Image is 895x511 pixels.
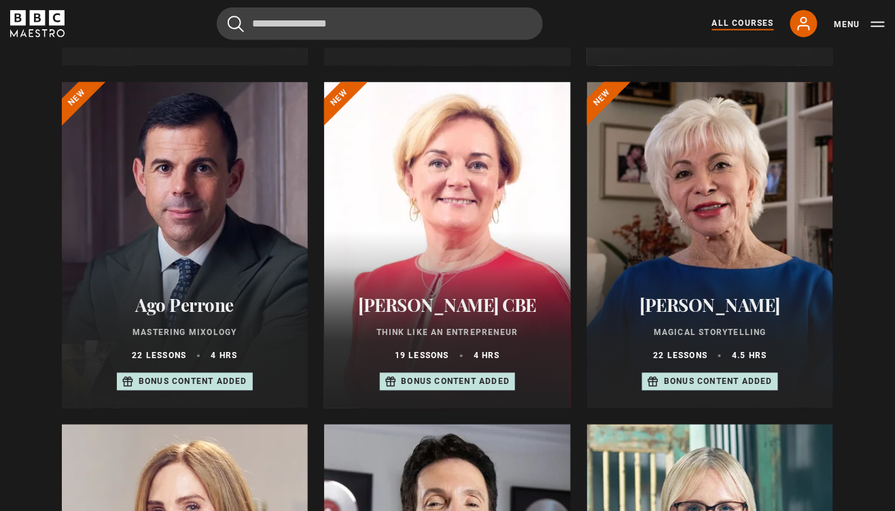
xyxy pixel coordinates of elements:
[217,7,543,40] input: Search
[139,376,247,388] p: Bonus content added
[603,327,818,339] p: Magical Storytelling
[340,327,555,339] p: Think Like an Entrepreneur
[78,295,292,316] h2: Ago Perrone
[211,350,237,362] p: 4 hrs
[395,350,449,362] p: 19 lessons
[402,376,510,388] p: Bonus content added
[228,16,244,33] button: Submit the search query
[712,17,774,31] a: All Courses
[78,327,292,339] p: Mastering Mixology
[653,350,707,362] p: 22 lessons
[62,82,309,408] a: Ago Perrone Mastering Mixology 22 lessons 4 hrs Bonus content added New
[603,295,818,316] h2: [PERSON_NAME]
[587,82,834,408] a: [PERSON_NAME] Magical Storytelling 22 lessons 4.5 hrs Bonus content added New
[324,82,571,408] a: [PERSON_NAME] CBE Think Like an Entrepreneur 19 lessons 4 hrs Bonus content added New
[664,376,773,388] p: Bonus content added
[834,18,885,31] button: Toggle navigation
[340,295,555,316] h2: [PERSON_NAME] CBE
[474,350,500,362] p: 4 hrs
[10,10,65,37] svg: BBC Maestro
[132,350,186,362] p: 22 lessons
[732,350,767,362] p: 4.5 hrs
